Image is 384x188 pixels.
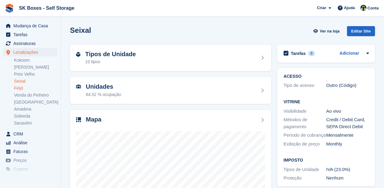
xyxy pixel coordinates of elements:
[86,91,121,98] div: 64,52 % ocupação
[360,5,366,11] img: Rita Ferreira
[283,116,326,130] div: Métodos de pagamento
[347,26,375,36] div: Editar Site
[3,130,58,138] a: menu
[70,26,91,34] h2: Seixal
[16,3,77,13] a: SK Boxes - Self Storage
[326,116,369,130] div: Credit / Debit Card, SEPA Direct Debit
[283,74,369,79] h2: ACESSO
[14,71,58,77] a: Prior Velho
[13,48,50,56] span: Localizações
[14,120,58,126] a: Sacavém
[13,174,50,182] span: Proteção
[13,147,50,156] span: Faturas
[320,28,340,34] span: Ver na loja
[326,132,369,139] div: Mensalmente
[326,82,369,89] div: Outro (Código)
[14,57,58,63] a: Kokoom
[326,166,369,173] div: IVA (23.0%)
[13,130,50,138] span: CRM
[13,165,50,173] span: Cupons
[76,52,80,57] img: unit-type-icn-2b2737a686de81e16bb02015468b77c625bbabd49415b5ef34ead5e3b44a266d.svg
[344,5,355,11] span: Ajuda
[85,51,136,58] h2: Tipos de Unidade
[3,174,58,182] a: menu
[14,99,58,105] a: [GEOGRAPHIC_DATA]
[86,116,101,123] h2: Mapa
[13,30,50,39] span: Tarefas
[76,84,81,89] img: unit-icn-7be61d7bf1b0ce9d3e12c5938cc71ed9869f7b940bace4675aadf7bd6d80202e.svg
[14,92,58,98] a: Venda do Pinheiro
[347,26,375,39] a: Editar Site
[3,30,58,39] a: menu
[14,64,58,70] a: [PERSON_NAME]
[86,83,121,90] h2: Unidades
[367,5,379,11] span: Conta
[5,4,14,13] img: stora-icon-8386f47178a22dfd0bd8f6a31ec36ba5ce8667c1dd55bd0f319d3a0aa187defe.svg
[14,85,58,91] a: Feijó
[291,51,305,56] h2: Tarefas
[283,166,326,173] div: Tipos de Unidade
[70,45,271,71] a: Tipos de Unidade 10 tipos
[339,50,359,57] a: Adicionar
[283,141,326,148] div: Exibição de preço
[283,82,326,89] div: Tipo de acesso
[317,5,326,11] span: Criar
[283,108,326,115] div: Visibilidade
[13,22,50,30] span: Mudança de Casa
[14,113,58,119] a: Sobreda
[76,117,81,122] img: map-icn-33ee37083ee616e46c38cad1a60f524a97daa1e2b2c8c0bc3eb3415660979fc1.svg
[70,77,271,104] a: Unidades 64,52 % ocupação
[283,132,326,139] div: Período de cobrança
[13,39,50,48] span: Assinaturas
[3,147,58,156] a: menu
[326,108,369,115] div: Ao vivo
[283,158,369,163] h2: Imposto
[3,138,58,147] a: menu
[3,165,58,173] a: menu
[326,175,369,182] div: Nenhum
[3,48,58,56] a: menu
[283,175,326,182] div: Proteção
[308,51,315,56] div: 0
[326,141,369,148] div: Monthly
[312,26,342,36] a: Ver na loja
[283,100,369,104] h2: Vitrine
[14,78,58,84] a: Seixal
[85,59,136,65] div: 10 tipos
[13,138,50,147] span: Análise
[14,106,58,112] a: Amadora
[3,156,58,165] a: menu
[3,22,58,30] a: menu
[13,156,50,165] span: Preços
[3,39,58,48] a: menu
